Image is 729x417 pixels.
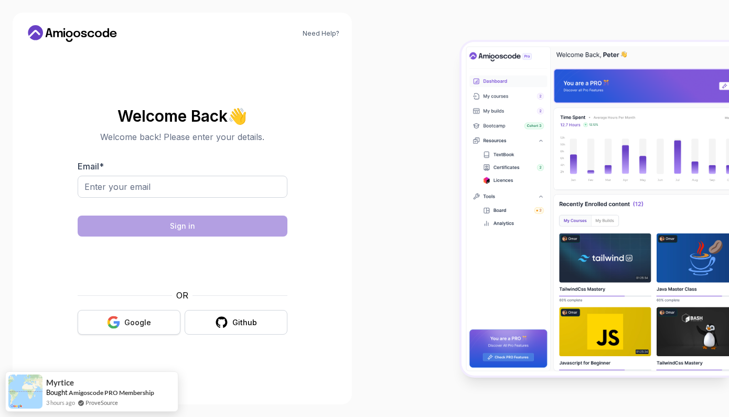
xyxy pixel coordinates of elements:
[85,398,118,407] a: ProveSource
[46,378,74,387] span: Myrtice
[78,176,287,198] input: Enter your email
[124,317,151,328] div: Google
[170,221,195,231] div: Sign in
[8,375,42,409] img: provesource social proof notification image
[78,161,104,172] label: Email *
[78,310,180,335] button: Google
[232,317,257,328] div: Github
[78,131,287,143] p: Welcome back! Please enter your details.
[103,243,262,283] iframe: Widget containing checkbox for hCaptcha security challenge
[185,310,287,335] button: Github
[78,108,287,124] h2: Welcome Back
[228,108,247,124] span: 👋
[46,388,68,397] span: Bought
[78,216,287,237] button: Sign in
[69,389,154,397] a: Amigoscode PRO Membership
[462,42,729,376] img: Amigoscode Dashboard
[176,289,188,302] p: OR
[25,25,120,42] a: Home link
[46,398,75,407] span: 3 hours ago
[303,29,339,38] a: Need Help?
